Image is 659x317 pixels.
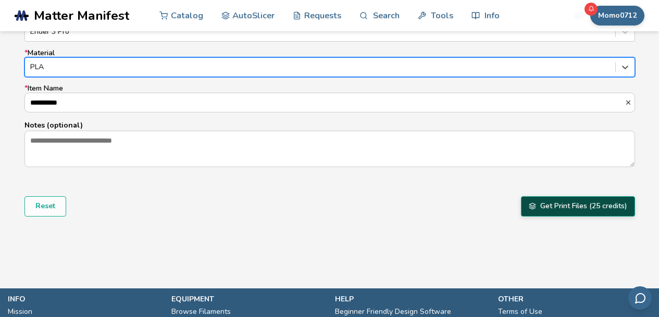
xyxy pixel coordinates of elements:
p: equipment [171,294,325,305]
button: Get Print Files (25 credits) [521,196,635,216]
input: *Item Name [25,93,625,112]
button: Reset [24,196,66,216]
p: help [335,294,488,305]
button: Send feedback via email [628,286,652,310]
span: Matter Manifest [34,8,129,23]
textarea: Notes (optional) [25,131,635,167]
p: info [8,294,161,305]
p: other [498,294,651,305]
label: Material [24,49,635,77]
button: Momo0712 [590,6,644,26]
label: Item Name [24,84,635,112]
button: *Item Name [625,99,635,106]
p: Notes (optional) [24,120,635,131]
